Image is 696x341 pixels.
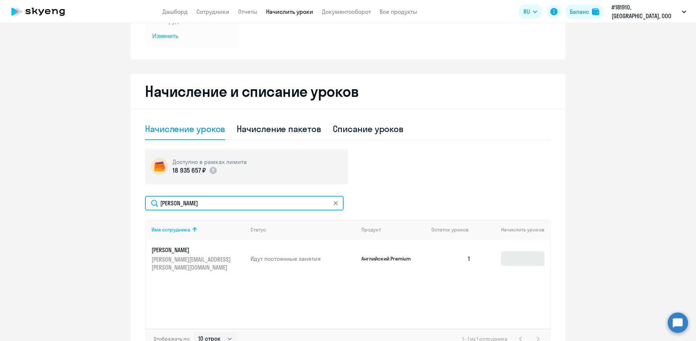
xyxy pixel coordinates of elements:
h2: Начисление и списание уроков [145,83,551,100]
h5: Доступно в рамках лимита [173,158,247,166]
div: Продукт [361,226,381,233]
div: Начисление пакетов [237,123,321,135]
img: balance [592,8,599,15]
td: 1 [426,239,476,278]
span: RU [523,7,530,16]
p: [PERSON_NAME] [152,246,233,254]
p: [PERSON_NAME][EMAIL_ADDRESS][PERSON_NAME][DOMAIN_NAME] [152,255,233,271]
div: Статус [250,226,356,233]
a: Отчеты [238,8,257,15]
th: Начислить уроков [476,220,550,239]
a: Документооборот [322,8,371,15]
p: Английский Premium [361,255,416,262]
button: RU [518,4,542,19]
div: Остаток уроков [431,226,476,233]
div: Имя сотрудника [152,226,190,233]
span: Изменить [152,32,233,41]
button: #181910, [GEOGRAPHIC_DATA], ООО [608,3,690,20]
p: #181910, [GEOGRAPHIC_DATA], ООО [612,3,679,20]
div: Начисление уроков [145,123,225,135]
a: Сотрудники [196,8,229,15]
button: Балансbalance [565,4,604,19]
div: Баланс [570,7,589,16]
div: Статус [250,226,266,233]
p: Идут постоянные занятия [250,255,356,263]
a: Начислить уроки [266,8,313,15]
a: Все продукты [380,8,417,15]
a: Дашборд [162,8,188,15]
p: 18 935 657 ₽ [173,166,206,175]
a: [PERSON_NAME][PERSON_NAME][EMAIL_ADDRESS][PERSON_NAME][DOMAIN_NAME] [152,246,245,271]
div: Списание уроков [333,123,404,135]
div: Имя сотрудника [152,226,245,233]
div: Продукт [361,226,426,233]
input: Поиск по имени, email, продукту или статусу [145,196,344,210]
img: wallet-circle.png [151,158,168,175]
span: Остаток уроков [431,226,469,233]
